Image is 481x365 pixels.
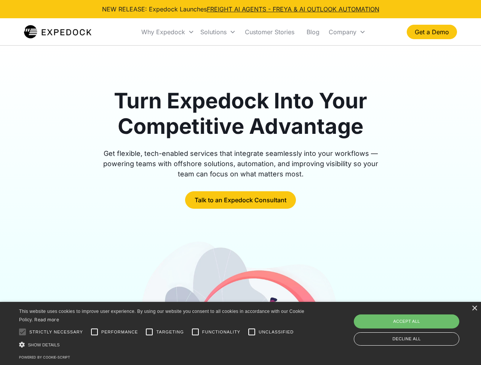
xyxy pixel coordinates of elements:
[94,148,387,179] div: Get flexible, tech-enabled services that integrate seamlessly into your workflows — powering team...
[354,283,481,365] iframe: Chat Widget
[239,19,300,45] a: Customer Stories
[326,19,369,45] div: Company
[141,28,185,36] div: Why Expedock
[259,329,294,335] span: Unclassified
[102,5,379,14] div: NEW RELEASE: Expedock Launches
[185,191,296,209] a: Talk to an Expedock Consultant
[19,341,307,349] div: Show details
[329,28,356,36] div: Company
[101,329,138,335] span: Performance
[200,28,227,36] div: Solutions
[24,24,91,40] img: Expedock Logo
[29,329,83,335] span: Strictly necessary
[24,24,91,40] a: home
[34,317,59,322] a: Read more
[207,5,379,13] a: FREIGHT AI AGENTS - FREYA & AI OUTLOOK AUTOMATION
[19,355,70,359] a: Powered by cookie-script
[19,309,304,323] span: This website uses cookies to improve user experience. By using our website you consent to all coo...
[407,25,457,39] a: Get a Demo
[202,329,240,335] span: Functionality
[156,329,184,335] span: Targeting
[138,19,197,45] div: Why Expedock
[300,19,326,45] a: Blog
[94,88,387,139] h1: Turn Expedock Into Your Competitive Advantage
[28,343,60,347] span: Show details
[197,19,239,45] div: Solutions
